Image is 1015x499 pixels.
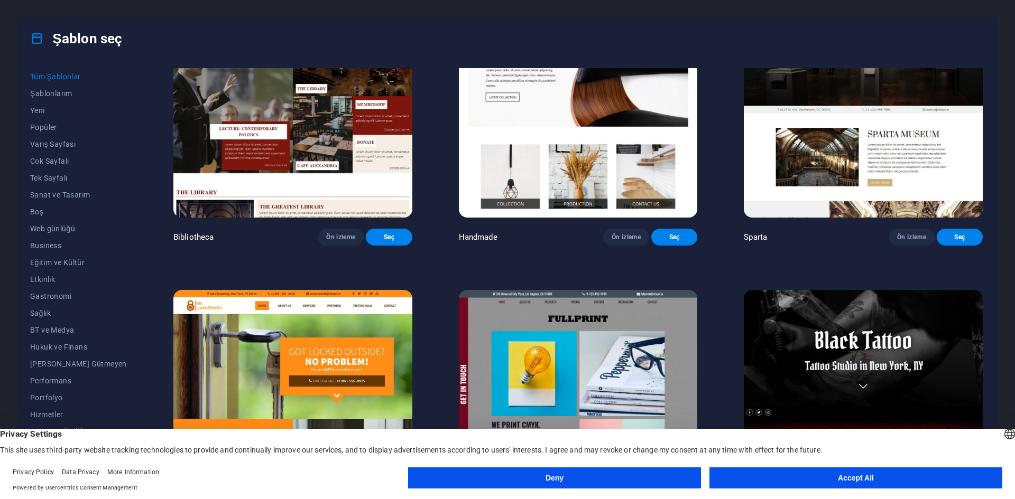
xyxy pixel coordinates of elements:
button: [PERSON_NAME] Gütmeyen [30,355,127,372]
button: Portfolyo [30,389,127,406]
span: BT ve Medya [30,326,127,334]
button: BT ve Medya [30,322,127,338]
span: Tek Sayfalı [30,174,127,182]
span: Popüler [30,123,127,131]
span: Çok Sayfalı [30,157,127,165]
button: Seç [651,229,697,246]
span: Sağlık [30,309,127,317]
p: Handmade [459,232,497,242]
span: Web günlüğü [30,224,127,233]
span: Boş [30,208,127,216]
button: Hizmetler [30,406,127,423]
span: Hizmetler [30,410,127,419]
span: Seç [374,233,403,241]
button: Çok Sayfalı [30,153,127,170]
span: Seç [660,233,689,241]
button: Sağlık [30,305,127,322]
span: Seç [945,233,974,241]
span: Performans [30,376,127,385]
span: Ön izleme [612,233,641,241]
button: Performans [30,372,127,389]
button: Business [30,237,127,254]
span: Eğitim ve Kültür [30,258,127,267]
button: Tüm Şablonlar [30,68,127,85]
span: Portfolyo [30,393,127,402]
span: Hukuk ve Finans [30,343,127,351]
button: Hukuk ve Finans [30,338,127,355]
button: Yeni [30,102,127,119]
button: Spor ve Güzellik [30,423,127,440]
span: Şablonlarım [30,89,127,98]
span: Varış Sayfası [30,140,127,148]
p: Sparta [744,232,767,242]
button: Tek Sayfalı [30,170,127,186]
span: Tüm Şablonlar [30,72,127,81]
span: [PERSON_NAME] Gütmeyen [30,360,127,368]
button: Boş [30,203,127,220]
h4: Şablon seç [30,30,122,47]
button: Varış Sayfası [30,136,127,153]
span: Ön izleme [326,233,355,241]
span: Gastronomi [30,292,127,300]
button: Sanat ve Tasarım [30,186,127,203]
span: Spor ve Güzellik [30,427,127,436]
span: Sanat ve Tasarım [30,191,127,199]
button: Ön izleme [318,229,364,246]
button: Popüler [30,119,127,136]
button: Seç [937,229,983,246]
button: Şablonlarım [30,85,127,102]
button: Gastronomi [30,288,127,305]
p: Bibliotheca [173,232,214,242]
span: Etkinlik [30,275,127,284]
button: Ön izleme [603,229,649,246]
button: Etkinlik [30,271,127,288]
span: Ön izleme [897,233,926,241]
span: Yeni [30,106,127,115]
button: Web günlüğü [30,220,127,237]
button: Seç [366,229,412,246]
span: Business [30,241,127,250]
button: Ön izleme [889,229,935,246]
button: Eğitim ve Kültür [30,254,127,271]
